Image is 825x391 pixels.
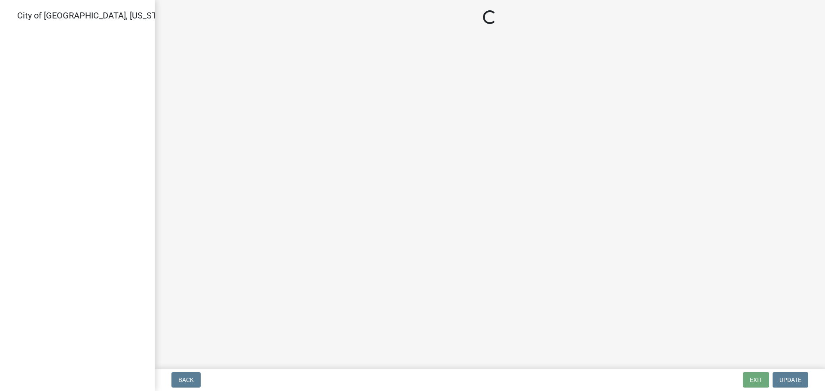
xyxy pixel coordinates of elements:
[171,372,201,388] button: Back
[779,376,801,383] span: Update
[17,10,174,21] span: City of [GEOGRAPHIC_DATA], [US_STATE]
[178,376,194,383] span: Back
[743,372,769,388] button: Exit
[773,372,808,388] button: Update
